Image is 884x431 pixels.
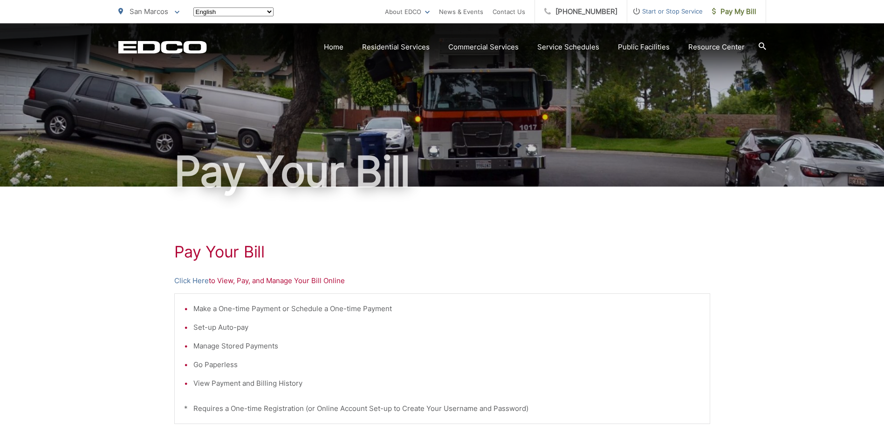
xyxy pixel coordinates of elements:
[385,6,430,17] a: About EDCO
[193,378,700,389] li: View Payment and Billing History
[618,42,670,53] a: Public Facilities
[193,359,700,370] li: Go Paperless
[118,41,207,54] a: EDCD logo. Return to the homepage.
[688,42,745,53] a: Resource Center
[130,7,168,16] span: San Marcos
[448,42,519,53] a: Commercial Services
[174,243,710,261] h1: Pay Your Bill
[324,42,343,53] a: Home
[174,275,710,286] p: to View, Pay, and Manage Your Bill Online
[193,7,274,16] select: Select a language
[193,341,700,352] li: Manage Stored Payments
[193,303,700,314] li: Make a One-time Payment or Schedule a One-time Payment
[184,403,700,414] p: * Requires a One-time Registration (or Online Account Set-up to Create Your Username and Password)
[712,6,756,17] span: Pay My Bill
[118,148,766,195] h1: Pay Your Bill
[537,42,599,53] a: Service Schedules
[193,322,700,333] li: Set-up Auto-pay
[174,275,209,286] a: Click Here
[362,42,430,53] a: Residential Services
[493,6,525,17] a: Contact Us
[439,6,483,17] a: News & Events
